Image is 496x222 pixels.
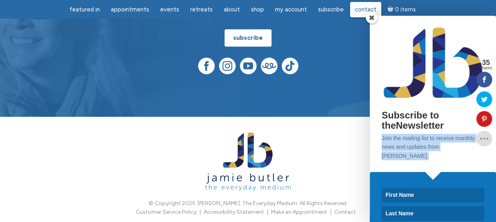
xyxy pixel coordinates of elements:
[190,6,213,13] span: Retreats
[205,132,291,191] img: Jamie Butler. The Everyday Medium
[383,1,421,17] a: Cart0 items
[69,6,100,13] span: featured in
[355,6,376,13] span: Contact
[382,206,484,221] input: Last Name
[261,57,277,74] img: Teespring
[65,2,105,17] a: featured in
[271,208,327,215] a: Make an Appointment
[318,6,344,13] span: Subscribe
[185,2,217,17] a: Retreats
[382,110,484,131] h2: Subscribe to theNewsletter
[219,2,245,17] a: About
[387,6,395,13] i: Cart
[106,2,154,17] a: Appointments
[382,134,484,160] p: Join the mailing list to receive monthly news and updates from [PERSON_NAME].
[136,208,197,215] a: Customer Service Policy
[155,2,184,17] a: Events
[313,2,348,17] a: Subscribe
[395,7,416,13] span: 0 items
[219,57,236,74] img: Instagram
[225,29,271,46] a: subscribe
[275,6,307,13] span: My Account
[111,6,149,13] span: Appointments
[224,6,240,13] span: About
[198,57,215,74] img: Facebook
[240,57,256,74] img: YouTube
[270,2,312,17] a: My Account
[382,188,484,202] input: First Name
[479,59,492,66] span: 35
[251,6,264,13] span: Shop
[479,66,492,70] span: Shares
[350,2,381,17] a: Contact
[35,199,461,207] p: © Copyright 2025. [PERSON_NAME]. The Everyday Medium. All Rights Reserved.
[246,2,269,17] a: Shop
[205,181,291,188] a: Jamie Butler. The Everyday Medium
[160,6,179,13] span: Events
[204,208,264,215] a: Accessibility Statement
[282,57,298,74] img: TikTok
